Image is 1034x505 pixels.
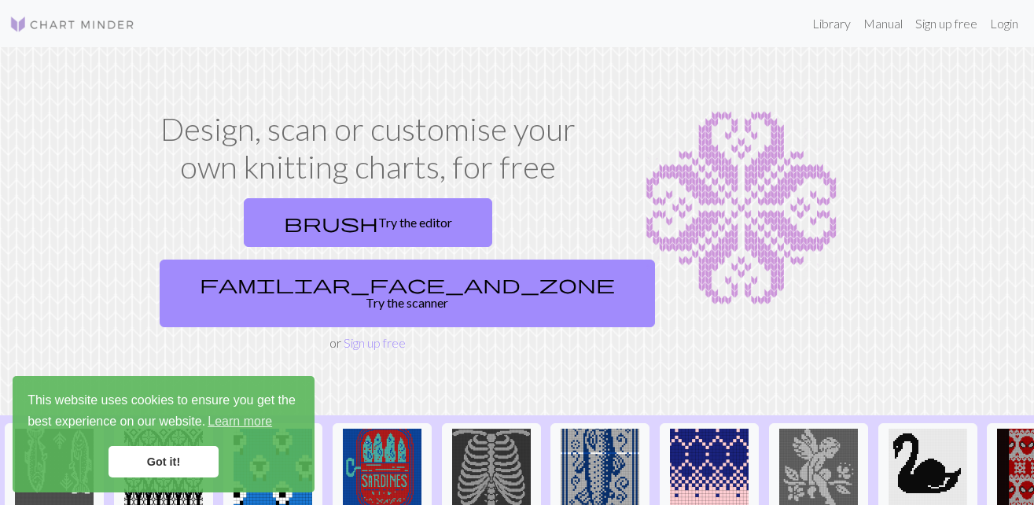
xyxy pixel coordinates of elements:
a: New Piskel-1.png (2).png [442,459,541,474]
a: Try the scanner [160,260,655,327]
img: Logo [9,15,135,34]
h1: Design, scan or customise your own knitting charts, for free [153,110,583,186]
a: fish prac [550,459,649,474]
span: brush [284,212,378,234]
a: Manual [857,8,909,39]
a: Try the editor [244,198,492,247]
a: Sardines in a can [333,459,432,474]
a: angel practice [769,459,868,474]
a: dismiss cookie message [109,446,219,477]
div: cookieconsent [13,376,315,492]
a: Sign up free [909,8,984,39]
div: or [153,192,583,352]
span: This website uses cookies to ensure you get the best experience on our website. [28,391,300,433]
a: Idee [660,459,759,474]
img: Chart example [602,110,881,307]
a: Library [806,8,857,39]
a: fishies :) [5,459,104,474]
a: Login [984,8,1025,39]
span: familiar_face_and_zone [200,273,615,295]
a: Sign up free [344,335,406,350]
a: learn more about cookies [205,410,274,433]
a: IMG_0291.jpeg [878,459,977,474]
